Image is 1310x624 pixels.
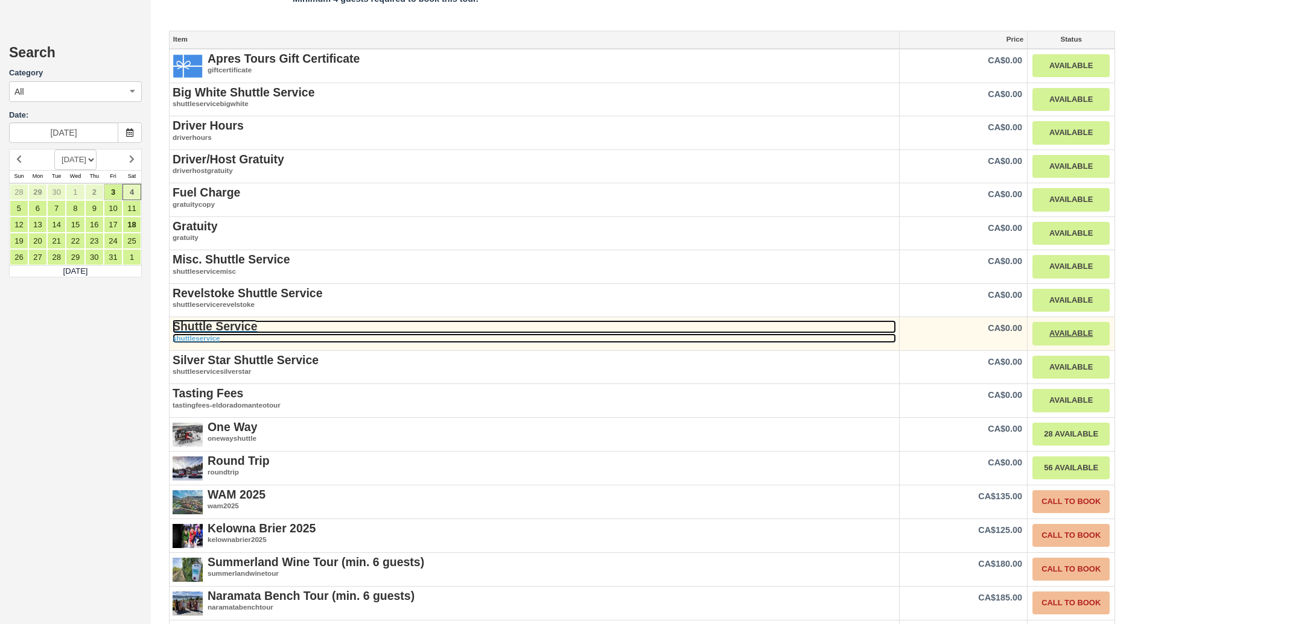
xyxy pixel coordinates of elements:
a: 28 Available [1032,423,1110,446]
a: Call to Book [1032,591,1110,615]
th: Tue [47,170,66,183]
a: Driver/Host Gratuitydriverhostgratuity [173,153,896,176]
em: shuttleservicebigwhite [173,99,896,109]
td: [DATE] [10,265,142,277]
em: tastingfees-eldoradomanteotour [173,400,896,411]
a: 7 [47,200,66,216]
strong: Gratuity [173,219,218,233]
img: S55-1 [173,455,203,485]
a: Status [1028,31,1114,48]
button: All [9,81,142,102]
th: Wed [66,170,84,183]
a: 29 [28,184,47,200]
a: Available [1032,54,1110,78]
img: S3-6 [173,590,203,620]
strong: Misc. Shuttle Service [173,253,290,266]
strong: CA$0.00 [988,390,1022,400]
em: shuttleservicerevelstoke [173,300,896,310]
a: Available [1032,88,1110,112]
em: naramatabenchtour [173,602,896,613]
a: Silver Star Shuttle Serviceshuttleservicesilverstar [173,354,896,377]
a: 12 [10,216,28,233]
em: gratuitycopy [173,200,896,210]
strong: Silver Star Shuttle Service [173,353,319,367]
a: 19 [10,233,28,249]
a: 31 [104,249,122,265]
label: Date: [9,110,142,121]
a: 30 [47,184,66,200]
a: Available [1032,121,1110,145]
strong: CA$0.00 [988,424,1022,433]
a: 18 [122,216,141,233]
strong: CA$0.00 [988,55,1022,65]
em: shuttleservicesilverstar [173,367,896,377]
a: Available [1032,222,1110,245]
a: Apres Tours Gift Certificategiftcertificate [173,52,896,75]
strong: CA$0.00 [988,223,1022,233]
a: 28 [10,184,28,200]
strong: Naramata Bench Tour (min. 6 guests) [208,589,415,602]
th: Thu [85,170,104,183]
a: 11 [122,200,141,216]
th: Fri [104,170,122,183]
a: 5 [10,200,28,216]
label: Category [9,68,142,79]
a: 22 [66,233,84,249]
a: Summerland Wine Tour (min. 6 guests)summerlandwinetour [173,556,896,579]
strong: Apres Tours Gift Certificate [208,52,360,65]
a: Available [1032,389,1110,412]
img: S53-1 [173,421,203,451]
strong: CA$0.00 [988,323,1022,333]
a: Revelstoke Shuttle Serviceshuttleservicerevelstoke [173,287,896,310]
a: Available [1032,155,1110,178]
strong: Tasting Fees [173,386,243,400]
strong: Fuel Charge [173,186,240,199]
a: WAM 2025wam2025 [173,488,896,511]
a: One Wayonewayshuttle [173,421,896,444]
strong: CA$0.00 [988,156,1022,166]
strong: CA$0.00 [988,189,1022,199]
a: Gratuitygratuity [173,220,896,243]
th: Sat [122,170,141,183]
span: CA$135.00 [978,491,1022,501]
em: shuttleservice [173,333,896,344]
strong: Revelstoke Shuttle Service [173,286,322,300]
h2: Search [9,45,142,68]
span: CA$125.00 [978,525,1022,535]
a: Price [900,31,1027,48]
strong: WAM 2025 [208,488,265,501]
a: Round Triproundtrip [173,455,896,477]
a: 2 [85,184,104,200]
img: S5-7 [173,556,203,586]
a: Shuttle Serviceshuttleservice [173,320,896,343]
span: CA$180.00 [978,559,1022,569]
img: S108-1 [173,488,203,518]
em: kelownabrier2025 [173,535,896,545]
img: S105-1 [173,522,203,552]
a: Kelowna Brier 2025kelownabrier2025 [173,522,896,545]
strong: CA$0.00 [988,89,1022,99]
a: Tasting Feestastingfees-eldoradomanteotour [173,387,896,410]
a: Naramata Bench Tour (min. 6 guests)naramatabenchtour [173,590,896,613]
a: 16 [85,216,104,233]
a: 23 [85,233,104,249]
strong: CA$0.00 [988,122,1022,132]
a: 1 [122,249,141,265]
a: 21 [47,233,66,249]
a: Available [1032,255,1110,279]
a: Available [1032,356,1110,379]
a: 17 [104,216,122,233]
a: Big White Shuttle Serviceshuttleservicebigwhite [173,86,896,109]
a: 15 [66,216,84,233]
strong: CA$0.00 [988,256,1022,266]
a: 14 [47,216,66,233]
a: 9 [85,200,104,216]
strong: CA$0.00 [988,290,1022,300]
em: roundtrip [173,467,896,477]
strong: Driver/Host Gratuity [173,153,284,166]
strong: Driver Hours [173,119,244,132]
a: Misc. Shuttle Serviceshuttleservicemisc [173,253,896,276]
a: 25 [122,233,141,249]
em: driverhours [173,133,896,143]
a: 29 [66,249,84,265]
